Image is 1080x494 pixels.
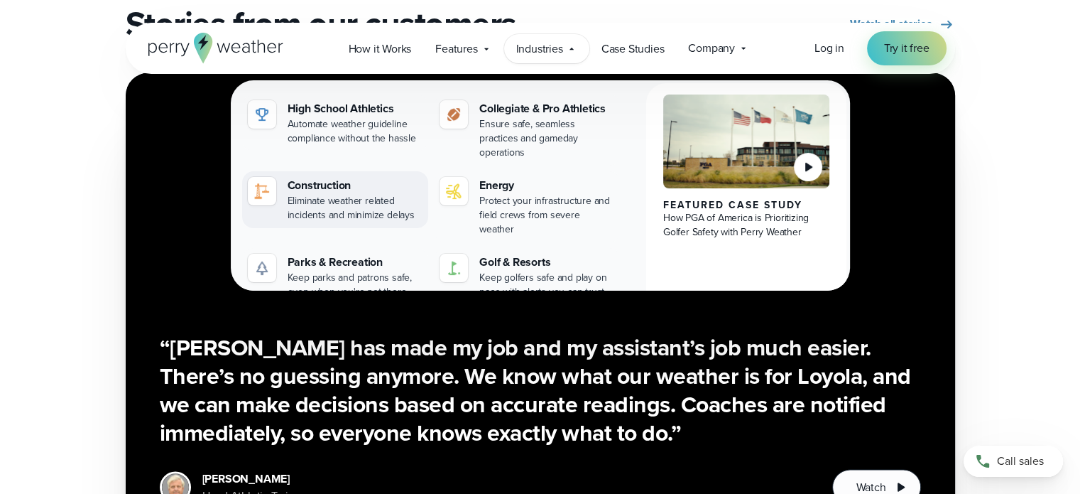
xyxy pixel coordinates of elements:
[445,259,462,276] img: golf-iconV2.svg
[445,106,462,123] img: proathletics-icon@2x-1.svg
[867,31,947,65] a: Try it free
[601,41,665,58] span: Case Studies
[445,183,462,200] img: energy-icon@2x-1.svg
[479,271,615,299] div: Keep golfers safe and play on pace with alerts you can trust
[242,95,429,151] a: High School Athletics Automate weather guideline compliance without the hassle
[646,83,847,316] a: PGA of America, Frisco Campus Featured Case Study How PGA of America is Prioritizing Golfer Safet...
[288,177,423,194] div: Construction
[850,16,932,33] span: Watch all stories
[964,446,1063,477] a: Call sales
[516,41,563,58] span: Industries
[479,177,615,194] div: Energy
[814,40,844,56] span: Log in
[479,194,615,237] div: Protect your infrastructure and field crews from severe weather
[253,183,271,200] img: noun-crane-7630938-1@2x.svg
[663,95,830,188] img: PGA of America, Frisco Campus
[663,211,830,240] div: How PGA of America is Prioritizing Golfer Safety with Perry Weather
[126,4,532,44] h2: Stories from our customers
[288,271,423,299] div: Keep parks and patrons safe, even when you're not there
[814,40,844,57] a: Log in
[663,200,830,211] div: Featured Case Study
[688,40,735,57] span: Company
[202,470,305,487] div: [PERSON_NAME]
[479,100,615,117] div: Collegiate & Pro Athletics
[435,41,477,58] span: Features
[160,333,921,446] h3: “[PERSON_NAME] has made my job and my assistant’s job much easier. There’s no guessing anymore. W...
[242,248,429,305] a: Parks & Recreation Keep parks and patrons safe, even when you're not there
[434,248,621,305] a: Golf & Resorts Keep golfers safe and play on pace with alerts you can trust
[288,100,423,117] div: High School Athletics
[434,95,621,166] a: Collegiate & Pro Athletics Ensure safe, seamless practices and gameday operations
[884,40,929,57] span: Try it free
[589,34,677,63] a: Case Studies
[253,106,271,123] img: highschool-icon.svg
[349,41,412,58] span: How it Works
[253,259,271,276] img: parks-icon-grey.svg
[850,16,955,33] a: Watch all stories
[288,117,423,146] div: Automate weather guideline compliance without the hassle
[288,254,423,271] div: Parks & Recreation
[242,171,429,228] a: Construction Eliminate weather related incidents and minimize delays
[479,117,615,160] div: Ensure safe, seamless practices and gameday operations
[479,254,615,271] div: Golf & Resorts
[997,453,1044,470] span: Call sales
[337,34,424,63] a: How it Works
[434,171,621,242] a: Energy Protect your infrastructure and field crews from severe weather
[288,194,423,222] div: Eliminate weather related incidents and minimize delays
